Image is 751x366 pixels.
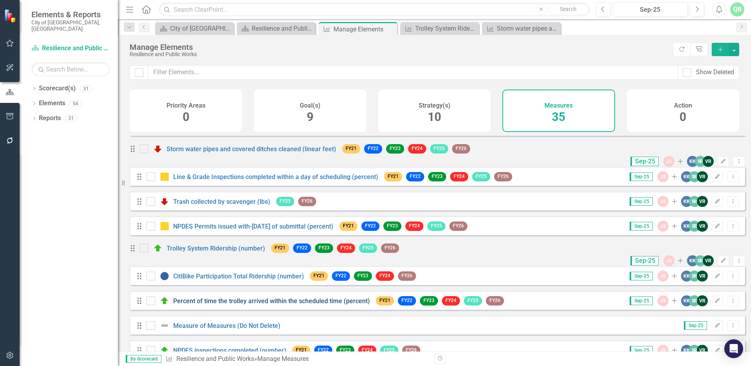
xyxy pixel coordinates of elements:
div: Manage Elements [333,24,395,34]
span: FY23 [428,172,446,181]
span: 35 [552,110,565,124]
span: FY22 [398,296,416,305]
span: 10 [428,110,441,124]
a: Scorecard(s) [39,84,76,93]
a: CitiBike Participation Total Ridership (number) [173,273,304,280]
span: FY25 [427,221,445,231]
a: City of [GEOGRAPHIC_DATA] [157,24,232,33]
span: 0 [183,110,189,124]
span: FY22 [361,221,379,231]
div: JS [658,271,669,282]
span: FY22 [293,243,311,253]
span: FY22 [314,346,332,355]
span: FY25 [430,144,448,153]
span: FY24 [337,243,355,253]
span: FY26 [402,346,420,355]
a: Percent of time the trolley arrived within the scheduled time (percent) [173,297,370,305]
div: VR [697,171,708,182]
div: VR [697,271,708,282]
span: FY23 [315,243,333,253]
div: Show Deleted [696,68,734,77]
div: JS [658,171,669,182]
a: Reports [39,114,61,123]
h4: Priority Areas [167,102,205,109]
div: JS [658,196,669,207]
div: JS [658,221,669,232]
a: NPDES Permits issued with-[DATE] of submittal (percent) [173,223,333,230]
span: FY25 [472,172,490,181]
div: KK [681,295,692,306]
div: VR [703,255,714,266]
div: SR [689,295,700,306]
span: FY22 [332,271,350,280]
div: KK [681,196,692,207]
span: FY23 [383,221,401,231]
img: Caution [160,172,169,181]
div: SR [689,196,700,207]
span: Sep-25 [630,256,659,265]
div: SR [695,255,706,266]
a: Trash collected by scavenger (lbs) [173,198,270,205]
div: Trolley System Ridership (number) [415,24,477,33]
span: FY21 [376,296,394,305]
a: Elements [39,99,65,108]
div: VR [697,221,708,232]
a: NPDES inspections completed (number) [173,347,286,354]
span: FY26 [494,172,512,181]
div: City of [GEOGRAPHIC_DATA] [170,24,232,33]
div: 31 [65,115,77,122]
img: Caution [160,221,169,231]
span: FY21 [271,243,289,253]
span: FY21 [384,172,402,181]
a: Resilience and Public Works [31,44,110,53]
button: Sep-25 [613,2,688,16]
span: FY26 [298,197,316,206]
div: 31 [80,85,92,92]
span: FY22 [406,172,424,181]
div: SR [689,345,700,356]
span: Search [560,6,577,12]
span: FY21 [339,221,357,231]
img: On Target [153,243,163,253]
span: FY21 [310,271,328,280]
div: KK [681,221,692,232]
div: KK [687,156,698,167]
img: Not Defined [160,321,169,330]
input: Filter Elements... [148,65,678,80]
span: FY23 [386,144,404,153]
div: VR [697,345,708,356]
h4: Measures [544,102,573,109]
a: Storm water pipes and covered ditches cleaned (linear feet) [167,145,336,153]
div: SR [689,271,700,282]
span: FY24 [450,172,468,181]
span: FY25 [359,243,377,253]
span: FY21 [292,346,310,355]
span: By Scorecard [126,355,161,363]
a: Storm water pipes and covered ditches cleaned (linear feet) [484,24,559,33]
span: FY26 [381,243,399,253]
img: On Target [160,296,169,306]
div: » Manage Measures [165,355,429,364]
div: JS [658,295,669,306]
div: KK [681,271,692,282]
span: Sep-25 [684,321,707,330]
span: FY26 [398,271,416,280]
div: QB [730,2,744,16]
div: VR [697,196,708,207]
div: JS [663,156,674,167]
span: FY26 [449,221,467,231]
div: Storm water pipes and covered ditches cleaned (linear feet) [497,24,559,33]
img: Below Plan [160,197,169,206]
span: 9 [307,110,313,124]
div: JS [658,345,669,356]
a: Line & Grade Inspections completed within a day of scheduling (percent) [173,173,378,181]
span: FY22 [364,144,382,153]
span: FY23 [336,346,354,355]
span: Sep-25 [630,296,653,305]
div: KK [687,255,698,266]
span: Sep-25 [630,346,653,355]
span: FY24 [358,346,376,355]
input: Search ClearPoint... [159,3,590,16]
span: FY24 [408,144,426,153]
img: Below Plan [153,144,163,154]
